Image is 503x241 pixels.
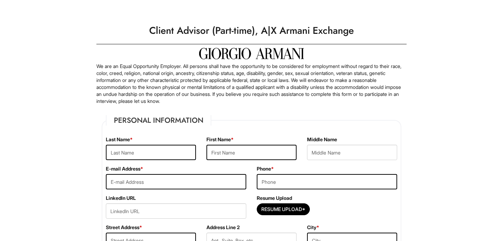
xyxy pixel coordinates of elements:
[206,136,234,143] label: First Name
[106,195,136,202] label: LinkedIn URL
[257,195,292,202] label: Resume Upload
[106,145,196,160] input: Last Name
[106,136,133,143] label: Last Name
[106,115,211,126] legend: Personal Information
[257,174,397,189] input: Phone
[206,224,240,231] label: Address Line 2
[106,224,142,231] label: Street Address
[307,136,337,143] label: Middle Name
[199,48,304,59] img: Giorgio Armani
[106,174,246,189] input: E-mail Address
[106,165,143,172] label: E-mail Address
[106,203,246,219] input: LinkedIn URL
[93,21,410,40] h1: Client Advisor (Part-time), A|X Armani Exchange
[257,203,310,215] button: Resume Upload*Resume Upload*
[96,63,407,105] p: We are an Equal Opportunity Employer. All persons shall have the opportunity to be considered for...
[307,145,397,160] input: Middle Name
[257,165,274,172] label: Phone
[206,145,297,160] input: First Name
[307,224,319,231] label: City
